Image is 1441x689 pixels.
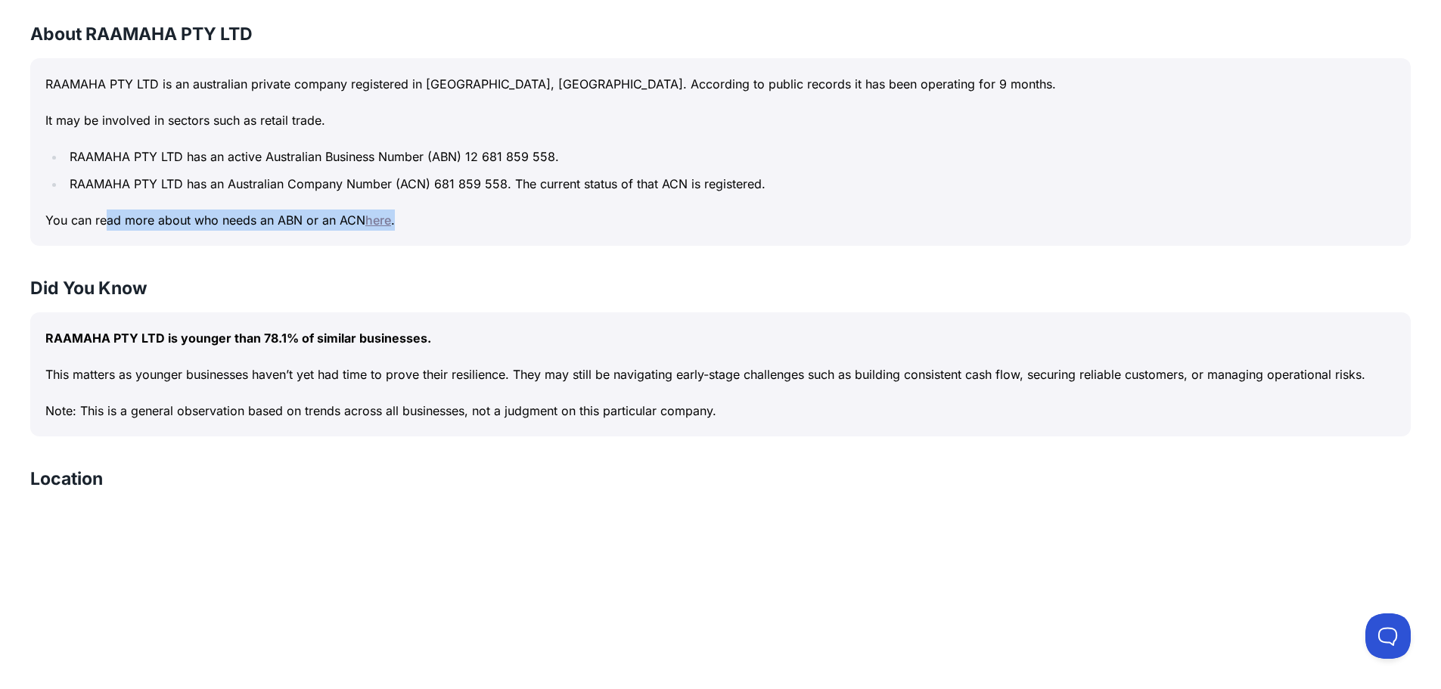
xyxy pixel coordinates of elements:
[45,209,1396,231] p: You can read more about who needs an ABN or an ACN .
[30,276,1411,300] h3: Did You Know
[1365,613,1411,659] iframe: Toggle Customer Support
[45,364,1396,385] p: This matters as younger businesses haven’t yet had time to prove their resilience. They may still...
[45,73,1396,95] p: RAAMAHA PTY LTD is an australian private company registered in [GEOGRAPHIC_DATA], [GEOGRAPHIC_DAT...
[65,173,1396,194] li: RAAMAHA PTY LTD has an Australian Company Number (ACN) 681 859 558. The current status of that AC...
[30,467,103,491] h3: Location
[365,213,391,228] a: here
[65,146,1396,167] li: RAAMAHA PTY LTD has an active Australian Business Number (ABN) 12 681 859 558.
[45,327,1396,349] p: RAAMAHA PTY LTD is younger than 78.1% of similar businesses.
[45,110,1396,131] p: It may be involved in sectors such as retail trade.
[45,400,1396,421] p: Note: This is a general observation based on trends across all businesses, not a judgment on this...
[30,22,1411,46] h3: About RAAMAHA PTY LTD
